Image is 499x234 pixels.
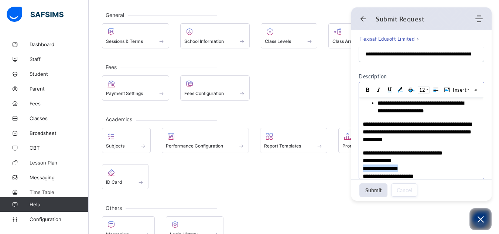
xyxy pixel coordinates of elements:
[30,201,88,207] span: Help
[30,145,89,151] span: CBT
[264,143,301,149] span: Report Templates
[30,189,89,195] span: Time Table
[102,12,128,18] span: General
[106,143,124,149] span: Subjects
[30,86,89,92] span: Parent
[30,174,89,180] span: Messaging
[359,35,414,43] span: Flexisaf Edusoft Limited
[184,38,224,44] span: School Information
[102,116,136,122] span: Academics
[30,115,89,121] span: Classes
[102,75,169,101] div: Payment Settings
[363,85,372,95] span: Bold (Ctrl+B)
[359,73,387,79] span: Description
[265,38,291,44] span: Class Levels
[184,91,224,96] span: Fees Configuration
[260,128,327,153] div: Report Templates
[385,85,394,95] span: Underline (Ctrl+U)
[30,101,89,106] span: Fees
[469,208,492,230] button: Open asap
[106,179,122,185] span: ID Card
[166,143,223,149] span: Performance Configuration
[391,183,417,197] button: Cancel
[102,128,151,153] div: Subjects
[359,15,367,23] button: Back
[180,75,250,101] div: Fees Configuration
[332,38,356,44] span: Class Arms
[342,143,366,149] span: Promotions
[30,71,89,77] span: Student
[418,86,430,94] span: Font size
[180,23,250,48] div: School Information
[359,183,387,197] button: Submit
[453,87,469,93] span: Insert options
[359,35,419,43] nav: breadcrumb
[102,205,126,211] span: Others
[338,128,393,153] div: Promotions
[328,23,382,48] div: Class Arms
[102,64,120,70] span: Fees
[106,91,143,96] span: Payment Settings
[261,23,317,48] div: Class Levels
[30,41,89,47] span: Dashboard
[396,85,405,95] span: Font color
[102,164,148,189] div: ID Card
[474,15,483,23] div: Modules Menu
[102,23,169,48] div: Sessions & Terms
[472,88,479,92] span: Text Mode
[106,38,143,44] span: Sessions & Terms
[30,216,88,222] span: Configuration
[376,15,424,23] h1: Submit Request
[7,7,64,22] img: safsims
[30,130,89,136] span: Broadsheet
[30,160,89,166] span: Lesson Plan
[30,56,89,62] span: Staff
[351,30,492,47] div: breadcrumb current pageFlexisaf Edusoft Limited
[162,128,249,153] div: Performance Configuration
